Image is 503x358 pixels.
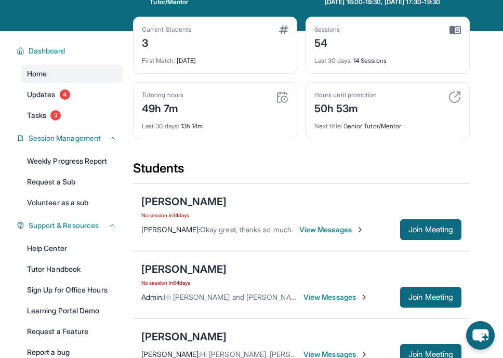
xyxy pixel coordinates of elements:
[21,281,123,299] a: Sign Up for Office Hours
[21,64,123,83] a: Home
[21,260,123,279] a: Tutor Handbook
[449,25,461,35] img: card
[24,220,116,231] button: Support & Resources
[314,34,340,50] div: 54
[142,99,183,116] div: 49h 7m
[21,322,123,341] a: Request a Feature
[360,293,368,301] img: Chevron-Right
[356,226,364,234] img: Chevron-Right
[279,25,288,34] img: card
[141,225,200,234] span: [PERSON_NAME] :
[276,91,288,103] img: card
[21,193,123,212] a: Volunteer as a sub
[141,279,227,287] span: No session in 64 days
[299,224,364,235] span: View Messages
[466,321,495,350] button: chat-button
[400,287,461,308] button: Join Meeting
[142,34,191,50] div: 3
[142,91,183,99] div: Tutoring hours
[142,57,175,64] span: First Match :
[27,89,56,100] span: Updates
[27,69,47,79] span: Home
[141,262,227,276] div: [PERSON_NAME]
[21,239,123,258] a: Help Center
[314,25,340,34] div: Sessions
[29,220,99,231] span: Support & Resources
[21,301,123,320] a: Learning Portal Demo
[141,293,164,301] span: Admin :
[400,219,461,240] button: Join Meeting
[303,292,368,302] span: View Messages
[50,110,61,121] span: 3
[314,99,377,116] div: 50h 53m
[141,211,227,219] span: No session in 14 days
[24,46,116,56] button: Dashboard
[141,194,227,209] div: [PERSON_NAME]
[141,329,227,344] div: [PERSON_NAME]
[21,106,123,125] a: Tasks3
[408,294,453,300] span: Join Meeting
[314,50,461,65] div: 14 Sessions
[21,173,123,191] a: Request a Sub
[142,50,288,65] div: [DATE]
[408,227,453,233] span: Join Meeting
[200,225,293,234] span: Okay great, thanks so much.
[314,116,461,130] div: Senior Tutor/Mentor
[314,57,352,64] span: Last 30 days :
[142,122,179,130] span: Last 30 days :
[314,91,377,99] div: Hours until promotion
[142,116,288,130] div: 13h 14m
[29,46,65,56] span: Dashboard
[29,133,101,143] span: Session Management
[21,152,123,170] a: Weekly Progress Report
[314,122,342,130] span: Next title :
[133,160,470,183] div: Students
[60,89,70,100] span: 4
[21,85,123,104] a: Updates4
[142,25,191,34] div: Current Students
[24,133,116,143] button: Session Management
[27,110,46,121] span: Tasks
[448,91,461,103] img: card
[408,351,453,357] span: Join Meeting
